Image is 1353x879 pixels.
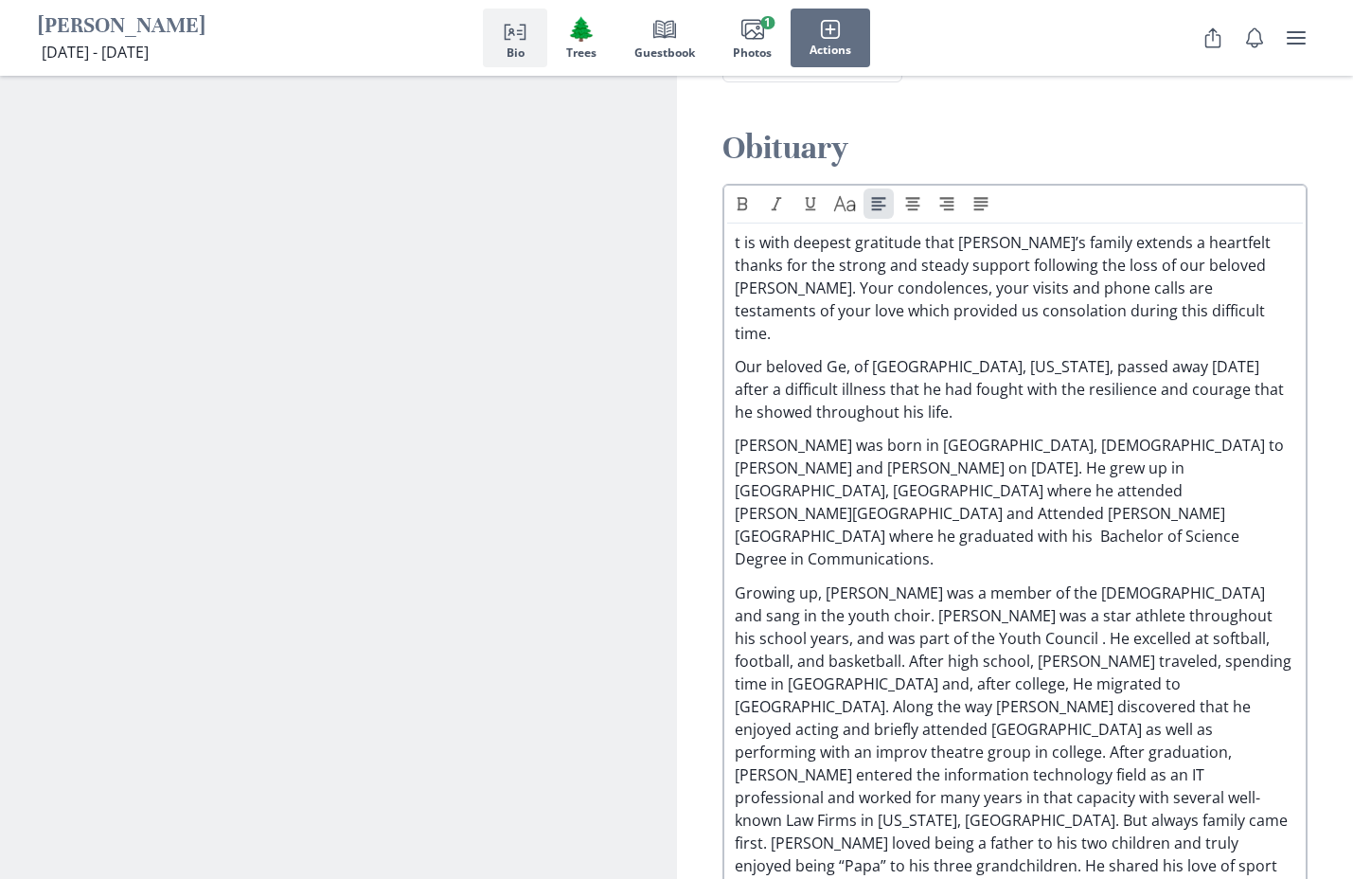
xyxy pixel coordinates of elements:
[810,44,851,57] span: Actions
[507,46,525,60] span: Bio
[761,188,792,219] button: Italic
[634,46,695,60] span: Guestbook
[1194,19,1232,57] button: Share Obituary
[615,9,714,67] button: Guestbook
[863,188,894,219] button: Align left
[42,42,149,63] span: [DATE] - [DATE]
[735,355,1296,423] p: Our beloved Ge, of [GEOGRAPHIC_DATA], [US_STATE], passed away [DATE] after a difficult illness th...
[547,9,615,67] button: Trees
[791,9,870,67] button: Actions
[483,9,547,67] button: Bio
[735,434,1296,570] p: [PERSON_NAME] was born in [GEOGRAPHIC_DATA], [DEMOGRAPHIC_DATA] to [PERSON_NAME] and [PERSON_NAME...
[1236,19,1273,57] button: Notifications
[566,46,596,60] span: Trees
[735,231,1296,345] p: t is with deepest gratitude that [PERSON_NAME]’s family extends a heartfelt thanks for the strong...
[966,188,996,219] button: Align justify
[795,188,826,219] button: Underline
[567,15,596,43] span: Tree
[722,128,1308,169] h2: Obituary
[829,188,860,219] button: Heading
[733,46,772,60] span: Photos
[727,188,757,219] button: Bold
[714,9,791,67] button: Photos
[898,188,928,219] button: Align center
[932,188,962,219] button: Align right
[760,16,774,29] span: 1
[1277,19,1315,57] button: user menu
[38,12,205,42] h1: [PERSON_NAME]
